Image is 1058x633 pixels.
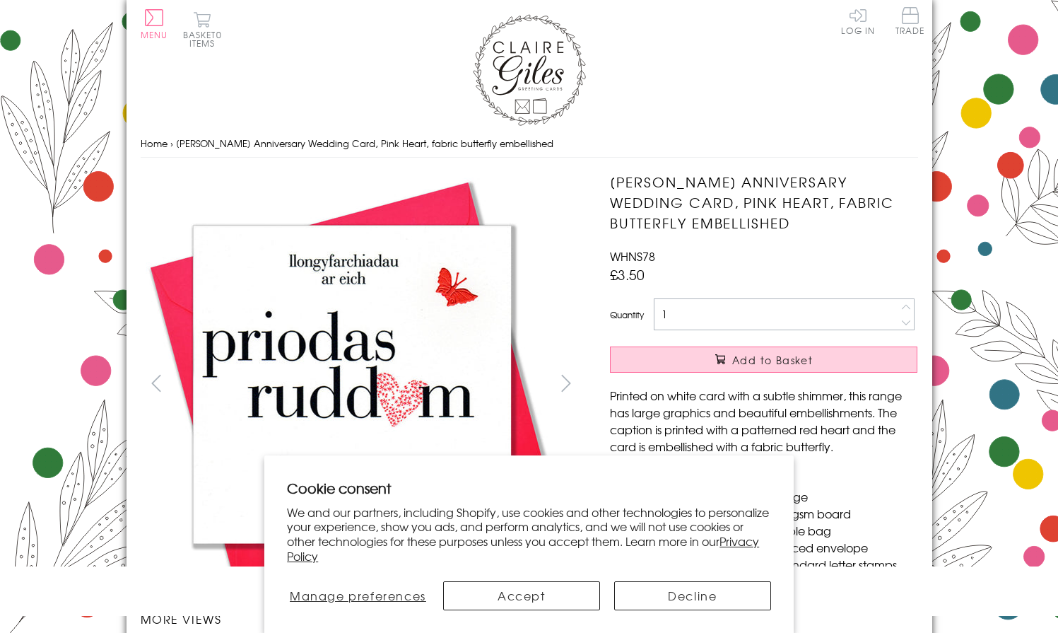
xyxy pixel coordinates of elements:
button: Decline [614,581,771,610]
img: Claire Giles Greetings Cards [473,14,586,126]
img: Welsh Ruby Anniversary Wedding Card, Pink Heart, fabric butterfly embellished [141,172,565,596]
button: Add to Basket [610,347,917,373]
h2: Cookie consent [287,478,771,498]
span: Menu [141,28,168,41]
span: [PERSON_NAME] Anniversary Wedding Card, Pink Heart, fabric butterfly embellished [176,137,553,150]
button: prev [141,367,172,399]
p: Printed on white card with a subtle shimmer, this range has large graphics and beautiful embellis... [610,387,917,455]
a: Trade [895,7,925,37]
h1: [PERSON_NAME] Anniversary Wedding Card, Pink Heart, fabric butterfly embellished [610,172,917,233]
button: Manage preferences [287,581,428,610]
h3: More views [141,610,582,627]
p: We and our partners, including Shopify, use cookies and other technologies to personalize your ex... [287,505,771,564]
nav: breadcrumbs [141,129,918,158]
a: Privacy Policy [287,533,759,564]
label: Quantity [610,308,644,321]
span: WHNS78 [610,248,655,265]
span: £3.50 [610,265,645,284]
button: Accept [443,581,600,610]
span: Trade [895,7,925,35]
button: next [550,367,582,399]
span: Manage preferences [290,587,426,604]
a: Log In [841,7,875,35]
span: 0 items [189,28,222,50]
button: Menu [141,9,168,39]
button: Basket0 items [183,11,222,47]
span: Add to Basket [732,353,813,367]
span: › [170,137,173,150]
a: Home [141,137,167,150]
